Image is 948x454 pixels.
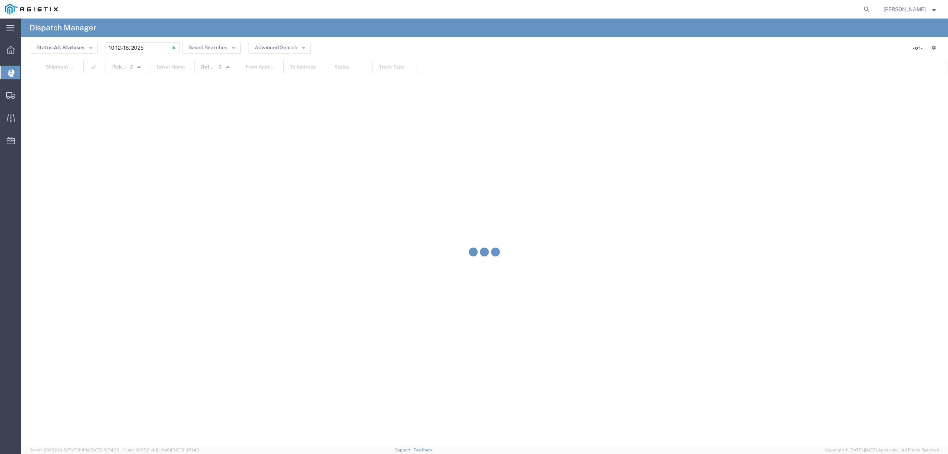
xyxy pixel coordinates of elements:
span: Copyright © [DATE]-[DATE] Agistix Inc., All Rights Reserved [825,447,939,453]
button: Saved Searches [182,42,241,54]
div: - of - [913,44,926,52]
span: Server: 2025.21.0-667a72bf6fa [30,448,119,452]
button: Status:All Statuses [30,42,98,54]
a: Support [395,448,414,452]
span: Lorretta Ayala [884,5,926,13]
span: All Statuses [54,44,84,50]
span: [DATE] 10:54:32 [89,448,119,452]
button: [PERSON_NAME] [883,5,938,14]
h4: Dispatch Manager [30,19,96,37]
span: [DATE] 11:51:43 [171,448,199,452]
img: logo [5,4,58,15]
span: Client: 2025.21.0-f0c8481 [123,448,199,452]
a: Feedback [414,448,433,452]
button: Advanced Search [248,42,311,54]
